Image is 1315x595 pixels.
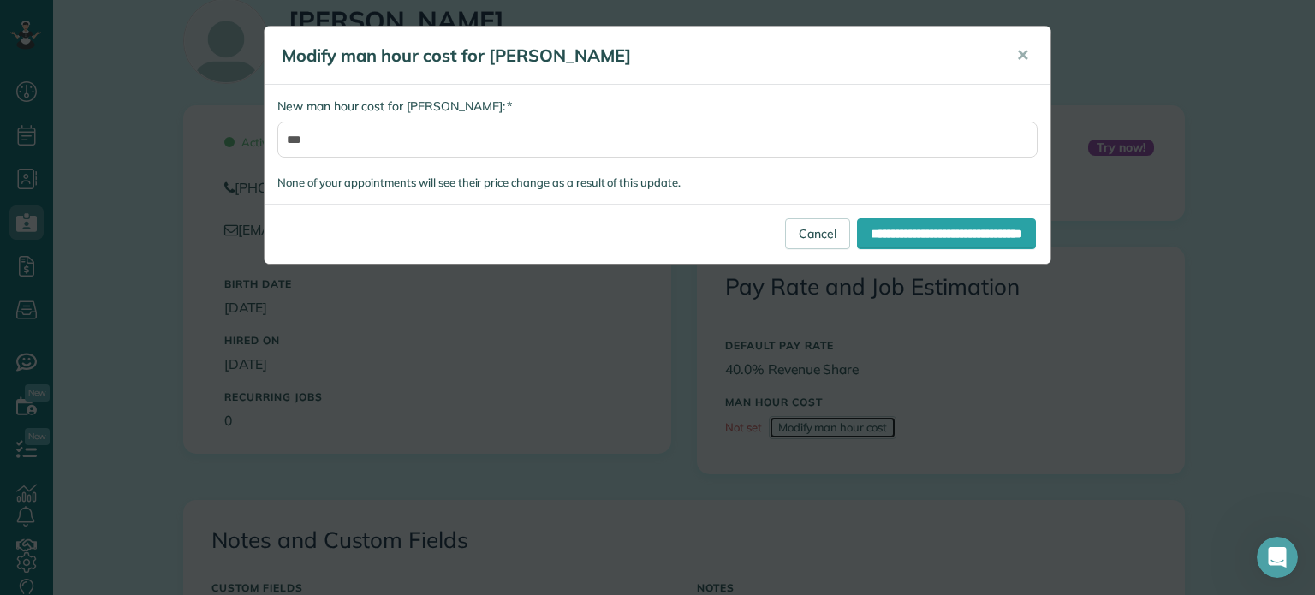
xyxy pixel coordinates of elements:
[1257,537,1298,578] iframe: Intercom live chat
[277,98,512,115] label: New man hour cost for [PERSON_NAME]:
[1016,45,1029,65] span: ✕
[785,218,850,249] a: Cancel
[282,44,992,68] h5: Modify man hour cost for [PERSON_NAME]
[265,175,1050,191] div: None of your appointments will see their price change as a result of this update.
